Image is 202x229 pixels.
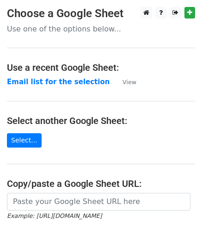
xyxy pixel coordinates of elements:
[7,178,195,189] h4: Copy/paste a Google Sheet URL:
[122,79,136,86] small: View
[7,115,195,126] h4: Select another Google Sheet:
[7,7,195,20] h3: Choose a Google Sheet
[7,212,102,219] small: Example: [URL][DOMAIN_NAME]
[7,78,110,86] a: Email list for the selection
[113,78,136,86] a: View
[7,24,195,34] p: Use one of the options below...
[7,193,190,210] input: Paste your Google Sheet URL here
[7,62,195,73] h4: Use a recent Google Sheet:
[7,133,42,148] a: Select...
